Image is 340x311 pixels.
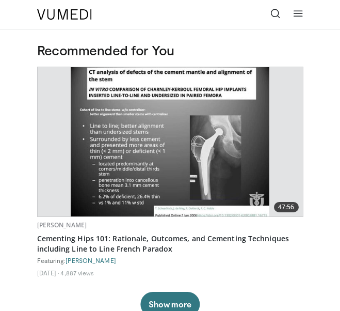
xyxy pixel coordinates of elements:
img: b58c57b4-9187-4c70-8783-e4f7a92b96ca.620x360_q85_upscale.jpg [71,67,270,216]
h3: Recommended for You [37,42,303,58]
a: [PERSON_NAME] [37,221,87,229]
a: Cementing Hips 101: Rationale, Outcomes, and Cementing Techniques including Line to Line French P... [37,234,303,254]
div: Featuring: [37,256,303,265]
a: 47:56 [38,67,303,216]
span: 47:56 [274,202,299,212]
li: [DATE] [37,269,59,277]
a: [PERSON_NAME] [66,257,116,264]
li: 4,887 views [60,269,94,277]
img: VuMedi Logo [37,9,92,20]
